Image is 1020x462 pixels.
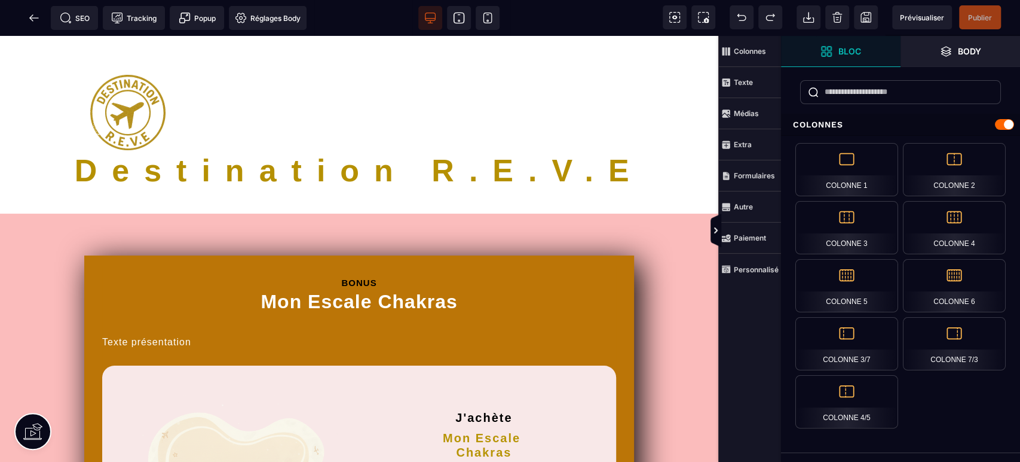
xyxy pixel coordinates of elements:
span: SEO [60,12,90,24]
div: Colonne 6 [903,259,1006,312]
span: Réglages Body [235,12,301,24]
div: Colonne 5 [795,259,898,312]
strong: Bloc [838,47,861,56]
h2: J'achète [373,348,596,389]
span: Publier [968,13,992,22]
span: Tracking [111,12,157,24]
div: Colonnes [781,114,1020,136]
div: Colonne 3/7 [795,317,898,370]
span: Colonnes [718,36,781,67]
span: Voir tablette [447,6,471,30]
span: Texte [718,67,781,98]
span: Formulaires [718,160,781,192]
span: Extra [718,129,781,160]
span: Médias [718,98,781,129]
div: Colonne 4 [903,201,1006,254]
span: Code de suivi [103,6,165,30]
span: Favicon [229,6,307,30]
span: Aperçu [892,5,952,29]
span: Autre [718,192,781,223]
span: Créer une alerte modale [170,6,224,30]
strong: Paiement [734,233,766,242]
div: Colonne 2 [903,143,1006,196]
strong: Body [958,47,981,56]
span: Ouvrir les blocs [781,36,900,67]
img: 6bc32b15c6a1abf2dae384077174aadc_LOGOT15p.png [90,39,166,114]
strong: Extra [734,140,752,149]
span: Nettoyage [825,5,849,29]
strong: Texte [734,78,753,87]
span: Voir les composants [663,5,687,29]
div: Colonne 1 [795,143,898,196]
text: Texte présentation [102,300,616,330]
span: Ouvrir les calques [900,36,1020,67]
span: Capture d'écran [691,5,715,29]
span: Enregistrer [854,5,878,29]
strong: Formulaires [734,171,775,180]
div: Colonne 7/3 [903,317,1006,370]
div: Colonne 3 [795,201,898,254]
strong: Autre [734,202,753,211]
strong: Personnalisé [734,265,779,274]
span: Enregistrer le contenu [959,5,1001,29]
span: Retour [22,6,46,30]
span: Prévisualiser [900,13,944,22]
strong: Médias [734,109,759,118]
span: Popup [179,12,216,24]
strong: Colonnes [734,47,766,56]
span: Rétablir [758,5,782,29]
span: Voir bureau [418,6,442,30]
span: Métadata SEO [51,6,98,30]
span: Défaire [730,5,753,29]
div: Colonne 4/5 [795,375,898,428]
h1: Mon Escale Chakras [102,253,616,300]
span: Voir mobile [476,6,500,30]
span: Paiement [718,223,781,254]
span: Personnalisé [718,254,781,285]
span: Importer [797,5,820,29]
span: Afficher les vues [781,213,793,249]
